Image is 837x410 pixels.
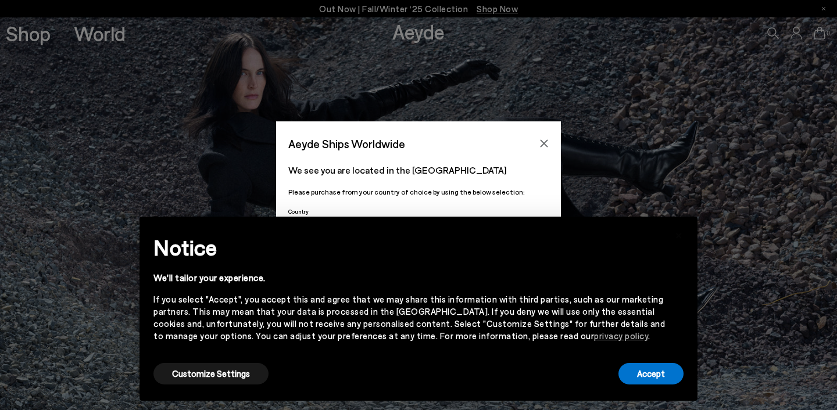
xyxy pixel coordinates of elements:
span: × [675,225,683,242]
button: Close [535,135,553,152]
span: Aeyde Ships Worldwide [288,134,405,154]
button: Customize Settings [153,363,269,384]
p: Please purchase from your country of choice by using the below selection: [288,186,549,197]
button: Accept [618,363,684,384]
div: If you select "Accept", you accept this and agree that we may share this information with third p... [153,293,665,342]
a: privacy policy [594,330,648,341]
p: We see you are located in the [GEOGRAPHIC_DATA] [288,163,549,177]
h2: Notice [153,232,665,262]
div: We'll tailor your experience. [153,272,665,284]
button: Close this notice [665,220,693,248]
